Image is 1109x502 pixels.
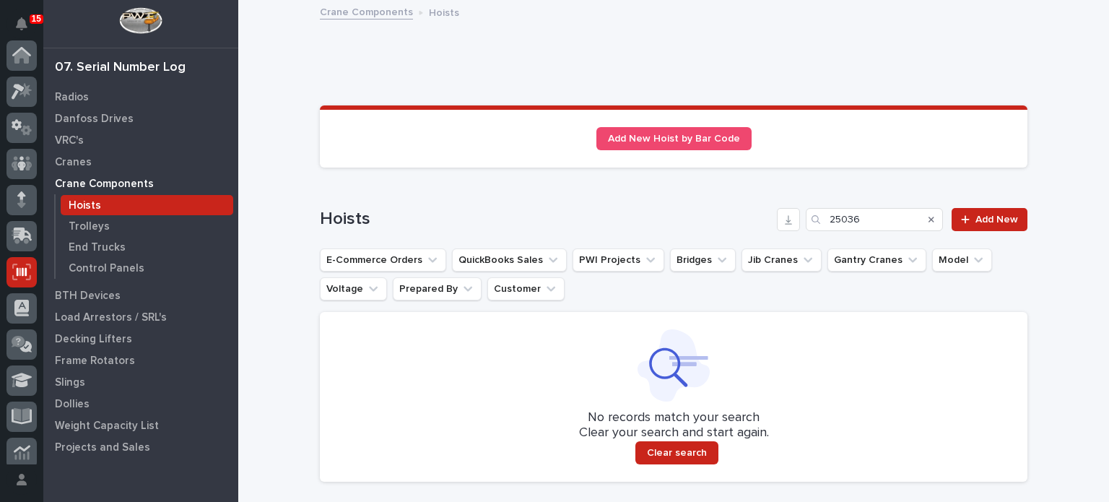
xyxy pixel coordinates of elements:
a: Frame Rotators [43,350,238,371]
a: Add New [952,208,1027,231]
input: Search [806,208,943,231]
a: Radios [43,86,238,108]
p: End Trucks [69,241,126,254]
button: E-Commerce Orders [320,248,446,272]
a: Trolleys [56,216,238,236]
p: Trolleys [69,220,110,233]
button: Jib Cranes [741,248,822,272]
a: Crane Components [43,173,238,194]
p: Projects and Sales [55,441,150,454]
a: VRC's [43,129,238,151]
p: VRC's [55,134,84,147]
p: Frame Rotators [55,355,135,368]
button: Model [932,248,992,272]
a: Add New Hoist by Bar Code [596,127,752,150]
p: Weight Capacity List [55,420,159,433]
h1: Hoists [320,209,771,230]
button: Notifications [6,9,37,39]
p: Slings [55,376,85,389]
button: Customer [487,277,565,300]
img: Workspace Logo [119,7,162,34]
p: Hoists [429,4,459,20]
p: Danfoss Drives [55,113,134,126]
p: 15 [32,14,41,24]
a: Slings [43,371,238,393]
a: Hoists [56,195,238,215]
p: Cranes [55,156,92,169]
button: Prepared By [393,277,482,300]
button: Gantry Cranes [827,248,926,272]
p: Decking Lifters [55,333,132,346]
div: 07. Serial Number Log [55,60,186,76]
button: Bridges [670,248,736,272]
a: End Trucks [56,237,238,257]
a: Cranes [43,151,238,173]
p: No records match your search [337,410,1010,426]
button: Clear search [635,441,718,464]
a: Projects and Sales [43,436,238,458]
p: Radios [55,91,89,104]
p: Control Panels [69,262,144,275]
p: BTH Devices [55,290,121,303]
button: Voltage [320,277,387,300]
a: Danfoss Drives [43,108,238,129]
a: Decking Lifters [43,328,238,350]
button: QuickBooks Sales [452,248,567,272]
span: Clear search [647,446,707,459]
button: PWI Projects [573,248,664,272]
p: Load Arrestors / SRL's [55,311,167,324]
a: Load Arrestors / SRL's [43,306,238,328]
p: Hoists [69,199,101,212]
a: BTH Devices [43,285,238,306]
span: Add New Hoist by Bar Code [608,134,740,144]
p: Crane Components [55,178,154,191]
a: Dollies [43,393,238,415]
p: Dollies [55,398,90,411]
a: Control Panels [56,258,238,278]
span: Add New [975,215,1018,225]
a: Crane Components [320,3,413,20]
a: Weight Capacity List [43,415,238,436]
p: Clear your search and start again. [579,425,769,441]
div: Notifications15 [18,17,37,40]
